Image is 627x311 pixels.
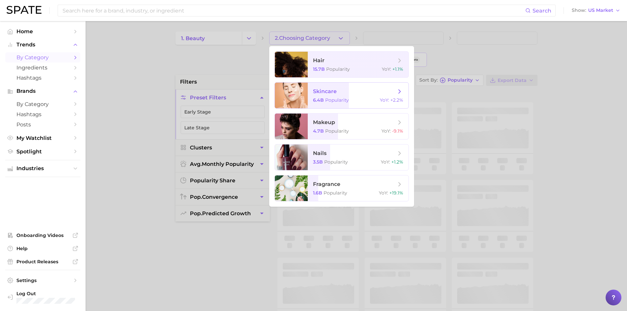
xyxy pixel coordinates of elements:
[382,66,391,72] span: YoY :
[16,291,89,297] span: Log Out
[5,257,80,267] a: Product Releases
[16,259,69,265] span: Product Releases
[572,9,586,12] span: Show
[5,109,80,119] a: Hashtags
[313,66,325,72] span: 15.7b
[5,86,80,96] button: Brands
[313,181,340,187] span: fragrance
[313,57,325,64] span: hair
[5,52,80,63] a: by Category
[16,54,69,61] span: by Category
[16,101,69,107] span: by Category
[381,128,391,134] span: YoY :
[5,146,80,157] a: Spotlight
[16,75,69,81] span: Hashtags
[16,232,69,238] span: Onboarding Videos
[391,159,403,165] span: +1.2%
[5,244,80,253] a: Help
[324,159,348,165] span: Popularity
[5,63,80,73] a: Ingredients
[16,246,69,251] span: Help
[390,97,403,103] span: +2.2%
[5,99,80,109] a: by Category
[313,159,323,165] span: 3.5b
[16,65,69,71] span: Ingredients
[5,133,80,143] a: My Watchlist
[392,128,403,134] span: -9.1%
[5,275,80,285] a: Settings
[325,128,349,134] span: Popularity
[324,190,347,196] span: Popularity
[313,97,324,103] span: 6.4b
[379,190,388,196] span: YoY :
[313,190,322,196] span: 1.6b
[313,128,324,134] span: 4.7b
[16,111,69,117] span: Hashtags
[5,40,80,50] button: Trends
[313,88,337,94] span: skincare
[5,26,80,37] a: Home
[570,6,622,15] button: ShowUS Market
[5,119,80,130] a: Posts
[16,121,69,128] span: Posts
[533,8,551,14] span: Search
[5,164,80,173] button: Industries
[16,135,69,141] span: My Watchlist
[5,289,80,306] a: Log out. Currently logged in with e-mail samantha.calcagni@loreal.com.
[326,66,350,72] span: Popularity
[16,28,69,35] span: Home
[325,97,349,103] span: Popularity
[16,148,69,155] span: Spotlight
[16,277,69,283] span: Settings
[313,119,335,125] span: makeup
[7,6,41,14] img: SPATE
[5,230,80,240] a: Onboarding Videos
[5,73,80,83] a: Hashtags
[16,42,69,48] span: Trends
[389,190,403,196] span: +19.1%
[16,88,69,94] span: Brands
[269,46,414,207] ul: 2.Choosing Category
[313,150,327,156] span: nails
[392,66,403,72] span: +1.1%
[588,9,613,12] span: US Market
[62,5,525,16] input: Search here for a brand, industry, or ingredient
[380,97,389,103] span: YoY :
[16,166,69,171] span: Industries
[381,159,390,165] span: YoY :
